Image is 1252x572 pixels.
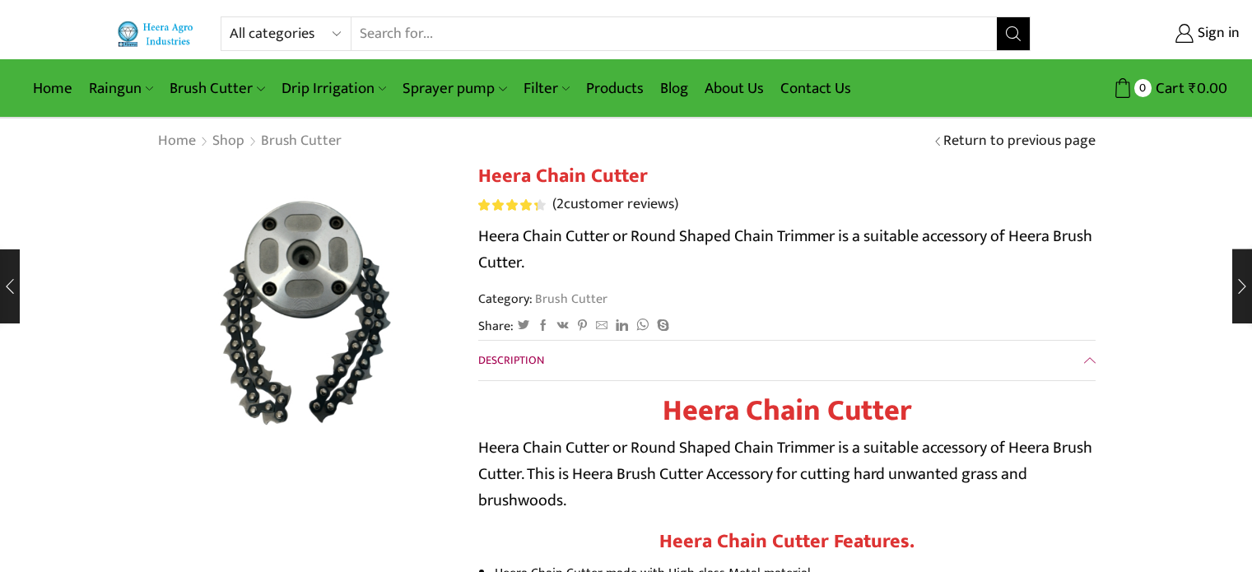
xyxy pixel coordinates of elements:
[478,351,544,370] span: Description
[212,131,245,152] a: Shop
[652,69,696,108] a: Blog
[659,525,915,558] strong: Heera Chain Cutter Features.
[351,17,998,50] input: Search for...
[478,199,538,211] span: Rated out of 5 based on customer ratings
[772,69,859,108] a: Contact Us
[552,194,678,216] a: (2customer reviews)
[478,165,1096,188] h1: Heera Chain Cutter
[1189,76,1197,101] span: ₹
[663,386,911,435] strong: Heera Chain Cutter
[533,288,607,309] a: Brush Cutter
[273,69,394,108] a: Drip Irrigation
[478,317,514,336] span: Share:
[556,192,564,216] span: 2
[161,69,272,108] a: Brush Cutter
[394,69,514,108] a: Sprayer pump
[696,69,772,108] a: About Us
[25,69,81,108] a: Home
[478,341,1096,380] a: Description
[478,223,1096,276] p: Heera Chain Cutter or Round Shaped Chain Trimmer is a suitable accessory of Heera Brush Cutter.
[157,131,197,152] a: Home
[997,17,1030,50] button: Search button
[157,131,342,152] nav: Breadcrumb
[81,69,161,108] a: Raingun
[1055,19,1240,49] a: Sign in
[478,199,548,211] span: 2
[1134,79,1152,96] span: 0
[1047,73,1227,104] a: 0 Cart ₹0.00
[578,69,652,108] a: Products
[1189,76,1227,101] bdi: 0.00
[1194,23,1240,44] span: Sign in
[1152,77,1185,100] span: Cart
[478,290,607,309] span: Category:
[943,131,1096,152] a: Return to previous page
[515,69,578,108] a: Filter
[260,131,342,152] a: Brush Cutter
[478,199,545,211] div: Rated 4.50 out of 5
[478,435,1096,514] p: Heera Chain Cutter or Round Shaped Chain Trimmer is a suitable accessory of Heera Brush Cutter. T...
